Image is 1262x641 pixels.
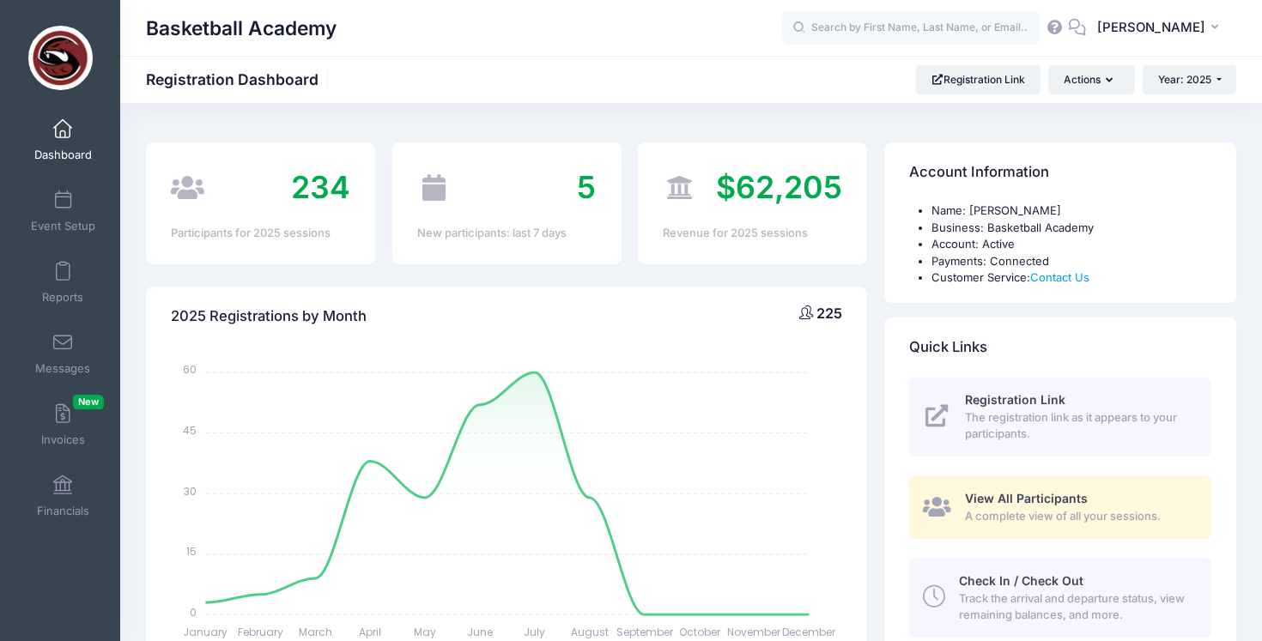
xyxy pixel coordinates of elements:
[184,625,228,639] tspan: January
[909,148,1049,197] h4: Account Information
[22,466,104,526] a: Financials
[238,625,283,639] tspan: February
[37,504,89,518] span: Financials
[616,625,674,639] tspan: September
[1048,65,1134,94] button: Actions
[1143,65,1236,94] button: Year: 2025
[716,168,842,206] span: $62,205
[909,323,987,372] h4: Quick Links
[146,70,333,88] h1: Registration Dashboard
[965,409,1192,443] span: The registration link as it appears to your participants.
[22,324,104,384] a: Messages
[1158,73,1211,86] span: Year: 2025
[146,9,337,48] h1: Basketball Academy
[42,290,83,305] span: Reports
[41,432,85,447] span: Invoices
[571,625,609,639] tspan: August
[965,491,1088,505] span: View All Participants
[1097,18,1205,37] span: [PERSON_NAME]
[73,395,104,409] span: New
[909,558,1211,637] a: Check In / Check Out Track the arrival and departure status, view remaining balances, and more.
[22,181,104,241] a: Event Setup
[414,625,436,639] tspan: May
[1030,270,1089,284] a: Contact Us
[417,225,597,242] div: New participants: last 7 days
[291,168,350,206] span: 234
[35,361,90,376] span: Messages
[728,625,782,639] tspan: November
[663,225,842,242] div: Revenue for 2025 sessions
[31,219,95,233] span: Event Setup
[909,378,1211,457] a: Registration Link The registration link as it appears to your participants.
[1086,9,1236,48] button: [PERSON_NAME]
[679,625,721,639] tspan: October
[22,110,104,170] a: Dashboard
[782,11,1040,45] input: Search by First Name, Last Name, or Email...
[965,392,1065,407] span: Registration Link
[916,65,1041,94] a: Registration Link
[931,253,1211,270] li: Payments: Connected
[185,483,197,498] tspan: 30
[299,625,332,639] tspan: March
[28,26,93,90] img: Basketball Academy
[22,252,104,312] a: Reports
[959,590,1192,624] span: Track the arrival and departure status, view remaining balances, and more.
[184,362,197,377] tspan: 60
[909,476,1211,539] a: View All Participants A complete view of all your sessions.
[34,148,92,162] span: Dashboard
[931,203,1211,220] li: Name: [PERSON_NAME]
[931,236,1211,253] li: Account: Active
[171,292,367,341] h4: 2025 Registrations by Month
[171,225,350,242] div: Participants for 2025 sessions
[184,423,197,438] tspan: 45
[359,625,381,639] tspan: April
[577,168,596,206] span: 5
[931,220,1211,237] li: Business: Basketball Academy
[467,625,493,639] tspan: June
[931,269,1211,287] li: Customer Service:
[959,573,1083,588] span: Check In / Check Out
[783,625,837,639] tspan: December
[816,305,842,322] span: 225
[22,395,104,455] a: InvoicesNew
[525,625,546,639] tspan: July
[187,544,197,559] tspan: 15
[965,508,1192,525] span: A complete view of all your sessions.
[191,604,197,619] tspan: 0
